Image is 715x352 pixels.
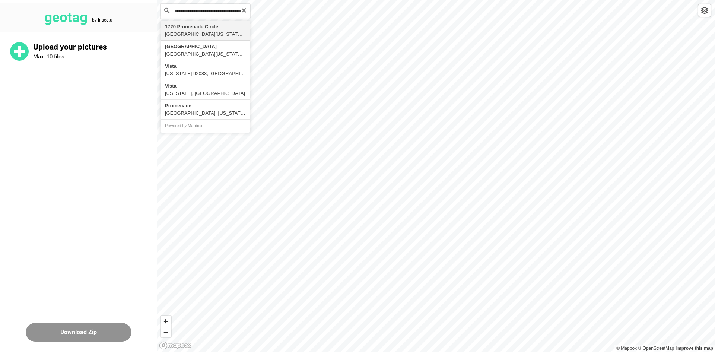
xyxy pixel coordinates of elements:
div: [US_STATE] 92083, [GEOGRAPHIC_DATA] [165,70,245,77]
a: Map feedback [676,346,713,351]
a: OpenStreetMap [638,346,674,351]
p: Max. 10 files [33,53,64,60]
a: Mapbox [616,346,637,351]
div: 1720 Promenade Circle [165,23,245,31]
a: Mapbox logo [159,341,192,350]
a: Powered by Mapbox [165,123,202,128]
tspan: by inseetu [92,18,112,23]
p: Upload your pictures [33,42,157,52]
button: Clear [241,6,247,13]
div: Vista [165,82,245,90]
div: [GEOGRAPHIC_DATA][US_STATE], [GEOGRAPHIC_DATA] [165,31,245,38]
div: Vista [165,63,245,70]
button: Zoom out [161,327,171,337]
div: [GEOGRAPHIC_DATA][US_STATE], [GEOGRAPHIC_DATA] [165,50,245,58]
div: [GEOGRAPHIC_DATA], [US_STATE], [GEOGRAPHIC_DATA] [165,110,245,117]
div: [GEOGRAPHIC_DATA] [165,43,245,50]
tspan: geotag [44,9,88,25]
div: [US_STATE], [GEOGRAPHIC_DATA] [165,90,245,97]
img: toggleLayer [701,7,708,14]
div: Promenade [165,102,245,110]
input: Search [161,4,250,19]
button: Zoom in [161,316,171,327]
button: Download Zip [26,323,131,342]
